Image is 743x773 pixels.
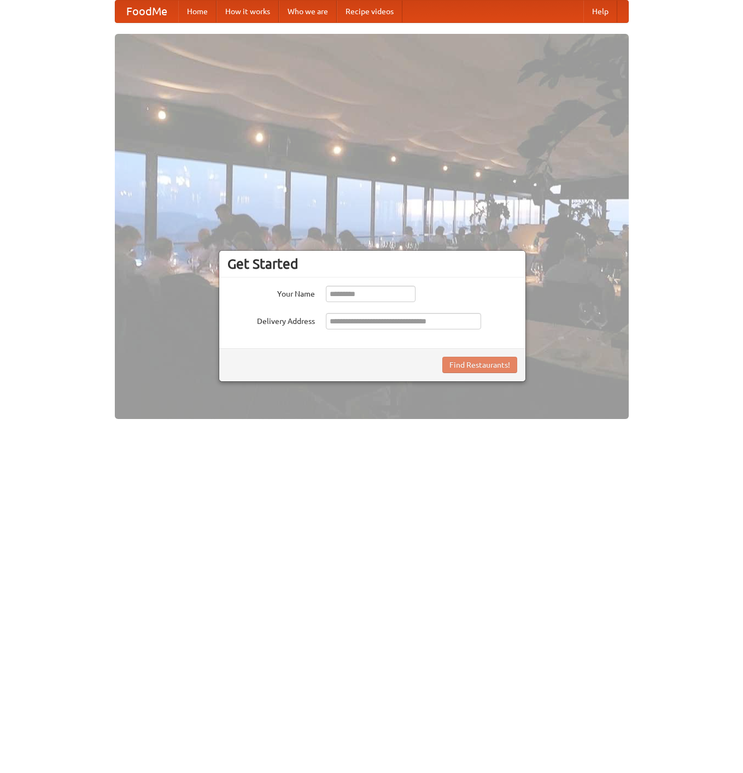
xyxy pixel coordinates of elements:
[442,357,517,373] button: Find Restaurants!
[115,1,178,22] a: FoodMe
[217,1,279,22] a: How it works
[583,1,617,22] a: Help
[227,286,315,299] label: Your Name
[178,1,217,22] a: Home
[227,313,315,327] label: Delivery Address
[227,256,517,272] h3: Get Started
[337,1,402,22] a: Recipe videos
[279,1,337,22] a: Who we are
